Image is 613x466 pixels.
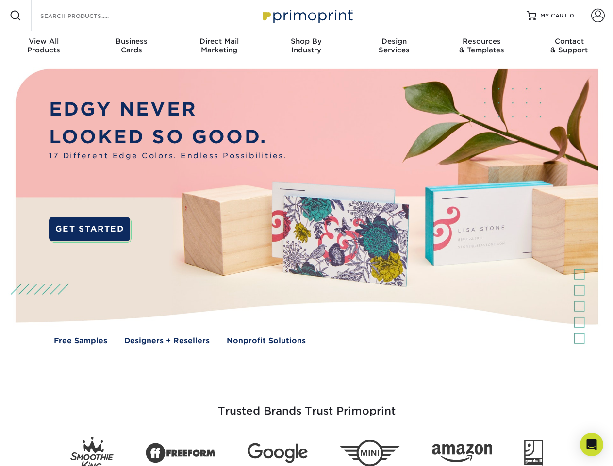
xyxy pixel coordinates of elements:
a: GET STARTED [49,217,130,241]
a: Resources& Templates [438,31,525,62]
p: LOOKED SO GOOD. [49,123,287,151]
a: Direct MailMarketing [175,31,263,62]
a: Nonprofit Solutions [227,335,306,347]
a: Shop ByIndustry [263,31,350,62]
p: EDGY NEVER [49,96,287,123]
img: Amazon [432,444,492,463]
a: Contact& Support [526,31,613,62]
span: Direct Mail [175,37,263,46]
a: BusinessCards [87,31,175,62]
span: Shop By [263,37,350,46]
span: Business [87,37,175,46]
img: Primoprint [258,5,355,26]
div: & Support [526,37,613,54]
div: Open Intercom Messenger [580,433,603,456]
div: Industry [263,37,350,54]
div: & Templates [438,37,525,54]
div: Services [350,37,438,54]
span: Design [350,37,438,46]
img: Goodwill [524,440,543,466]
a: Free Samples [54,335,107,347]
a: Designers + Resellers [124,335,210,347]
span: MY CART [540,12,568,20]
h3: Trusted Brands Trust Primoprint [23,382,591,429]
span: Resources [438,37,525,46]
span: Contact [526,37,613,46]
div: Cards [87,37,175,54]
span: 17 Different Edge Colors. Endless Possibilities. [49,150,287,162]
span: 0 [570,12,574,19]
div: Marketing [175,37,263,54]
a: DesignServices [350,31,438,62]
input: SEARCH PRODUCTS..... [39,10,134,21]
img: Google [248,443,308,463]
